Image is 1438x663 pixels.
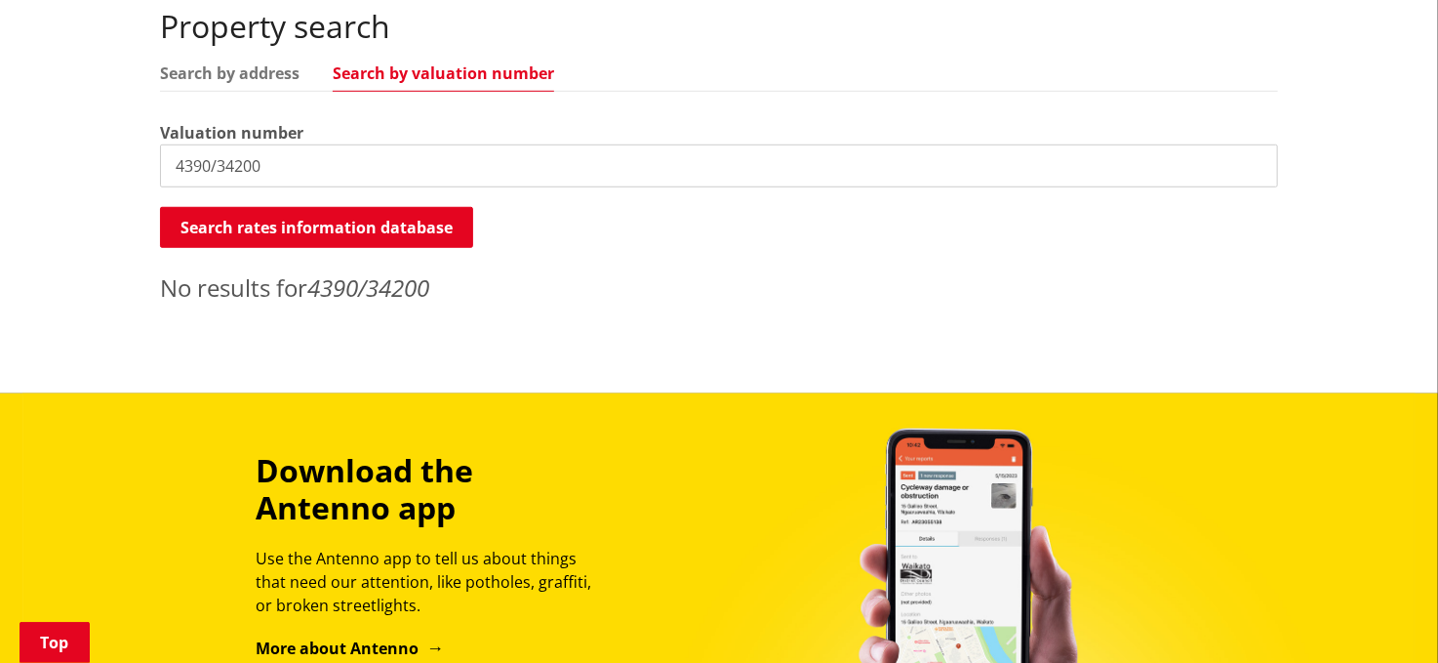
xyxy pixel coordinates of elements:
[160,207,473,248] button: Search rates information database
[160,65,300,81] a: Search by address
[20,622,90,663] a: Top
[160,121,303,145] label: Valuation number
[256,547,609,617] p: Use the Antenno app to tell us about things that need our attention, like potholes, graffiti, or ...
[333,65,554,81] a: Search by valuation number
[160,8,1278,45] h2: Property search
[307,271,429,304] em: 4390/34200
[256,638,444,659] a: More about Antenno
[256,452,609,527] h3: Download the Antenno app
[160,270,1278,306] p: No results for
[1348,581,1418,651] iframe: Messenger Launcher
[160,145,1278,187] input: e.g. 03920/020.01A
